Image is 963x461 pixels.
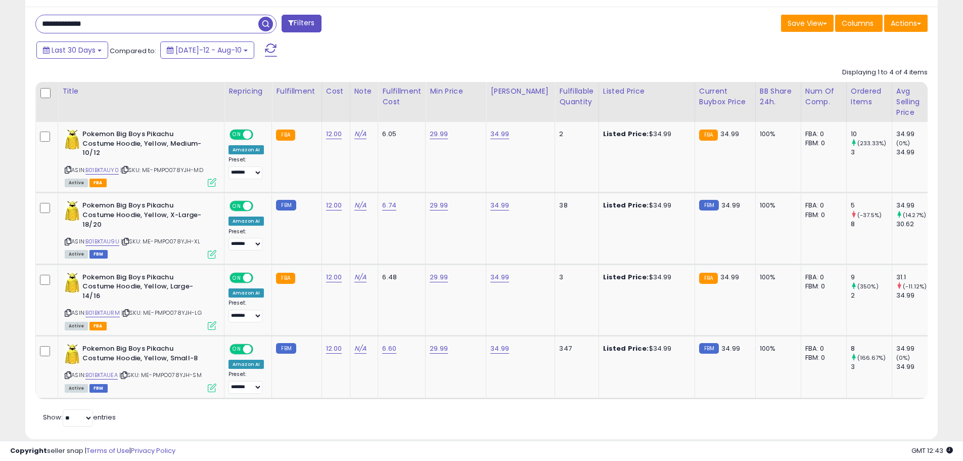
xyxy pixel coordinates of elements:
div: 3 [559,273,590,282]
div: FBM: 0 [805,353,839,362]
small: (166.67%) [857,354,886,362]
button: Filters [282,15,321,32]
div: 8 [851,220,892,229]
div: [PERSON_NAME] [490,86,551,97]
div: $34.99 [603,273,687,282]
a: 29.99 [430,344,448,354]
div: BB Share 24h. [760,86,797,107]
img: 417ZPSCe4-L._SL40_.jpg [65,201,80,221]
span: Last 30 Days [52,45,96,55]
button: Actions [884,15,928,32]
div: ASIN: [65,273,216,329]
span: FBM [89,384,108,393]
div: 34.99 [896,362,937,371]
small: FBA [699,130,718,141]
div: FBA: 0 [805,273,839,282]
div: Amazon AI [228,360,264,369]
div: 2 [559,130,590,139]
span: OFF [252,202,268,211]
b: Listed Price: [603,200,649,210]
span: | SKU: ME-PMPO078YJH-LG [121,309,202,317]
div: 34.99 [896,344,937,353]
div: 6.05 [382,130,418,139]
span: FBA [89,322,107,330]
div: Cost [326,86,346,97]
a: B01BKTAUEA [85,371,118,380]
div: Title [62,86,220,97]
div: Listed Price [603,86,691,97]
div: Ordered Items [851,86,888,107]
div: Fulfillable Quantity [559,86,594,107]
span: ON [231,273,243,282]
span: 34.99 [720,129,739,139]
img: 417ZPSCe4-L._SL40_.jpg [65,273,80,293]
div: FBM: 0 [805,139,839,148]
div: Displaying 1 to 4 of 4 items [842,68,928,77]
button: [DATE]-12 - Aug-10 [160,41,254,59]
span: | SKU: ME-PMPO078YJH-SM [119,371,202,379]
span: FBM [89,250,108,259]
b: Pokemon Big Boys Pikachu Costume Hoodie, Yellow, X-Large-18/20 [82,201,205,232]
div: Fulfillment Cost [382,86,421,107]
a: 12.00 [326,129,342,139]
a: 12.00 [326,200,342,211]
small: FBM [276,343,296,354]
a: 6.74 [382,200,396,211]
a: 29.99 [430,272,448,282]
small: FBA [276,273,295,284]
a: 34.99 [490,344,509,354]
b: Pokemon Big Boys Pikachu Costume Hoodie, Yellow, Large-14/16 [82,273,205,304]
span: ON [231,202,243,211]
small: (0%) [896,139,910,147]
div: 10 [851,130,892,139]
button: Last 30 Days [36,41,108,59]
div: Note [354,86,374,97]
small: FBM [699,343,719,354]
a: 34.99 [490,129,509,139]
div: $34.99 [603,201,687,210]
div: 30.62 [896,220,937,229]
strong: Copyright [10,446,47,455]
span: [DATE]-12 - Aug-10 [175,45,242,55]
span: Columns [842,18,874,28]
div: 9 [851,273,892,282]
b: Pokemon Big Boys Pikachu Costume Hoodie, Yellow, Small-8 [82,344,205,365]
a: 34.99 [490,272,509,282]
div: FBA: 0 [805,344,839,353]
a: 12.00 [326,272,342,282]
div: Amazon AI [228,145,264,154]
span: 34.99 [721,200,740,210]
div: Amazon AI [228,288,264,298]
div: Current Buybox Price [699,86,751,107]
div: FBM: 0 [805,211,839,220]
span: Compared to: [110,46,156,56]
div: ASIN: [65,130,216,186]
span: 34.99 [721,344,740,353]
a: N/A [354,344,366,354]
a: B01BKTAU9U [85,237,119,246]
div: ASIN: [65,344,216,391]
div: 38 [559,201,590,210]
div: $34.99 [603,130,687,139]
div: 100% [760,130,793,139]
a: B01BKTAUY0 [85,166,119,175]
a: 12.00 [326,344,342,354]
small: (0%) [896,354,910,362]
div: 6.48 [382,273,418,282]
div: Preset: [228,300,264,322]
span: 34.99 [720,272,739,282]
a: N/A [354,129,366,139]
small: FBM [276,200,296,211]
img: 417ZPSCe4-L._SL40_.jpg [65,130,80,150]
div: Num of Comp. [805,86,842,107]
a: 29.99 [430,200,448,211]
div: 2 [851,291,892,300]
a: N/A [354,200,366,211]
small: FBM [699,200,719,211]
span: | SKU: ME-PMPO078YJH-MD [120,166,203,174]
small: (-11.12%) [903,282,927,290]
small: FBA [276,130,295,141]
div: 8 [851,344,892,353]
div: 100% [760,273,793,282]
span: | SKU: ME-PMPO078YJH-XL [121,237,200,245]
